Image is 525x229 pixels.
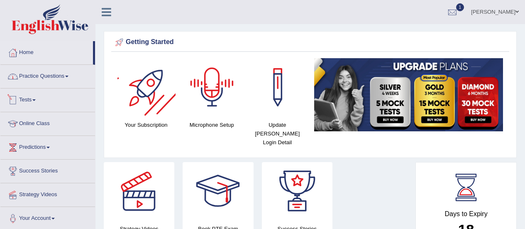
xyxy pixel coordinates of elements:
h4: Your Subscription [117,121,175,129]
a: Strategy Videos [0,183,95,204]
h4: Update [PERSON_NAME] Login Detail [249,121,306,147]
a: Tests [0,89,95,109]
a: Online Class [0,112,95,133]
h4: Microphone Setup [183,121,240,129]
a: Predictions [0,136,95,157]
a: Practice Questions [0,65,95,86]
a: Success Stories [0,160,95,180]
a: Home [0,41,93,62]
a: Your Account [0,207,95,228]
div: Getting Started [113,36,507,49]
h4: Days to Expiry [425,210,507,218]
span: 1 [456,3,464,11]
img: small5.jpg [314,58,503,131]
